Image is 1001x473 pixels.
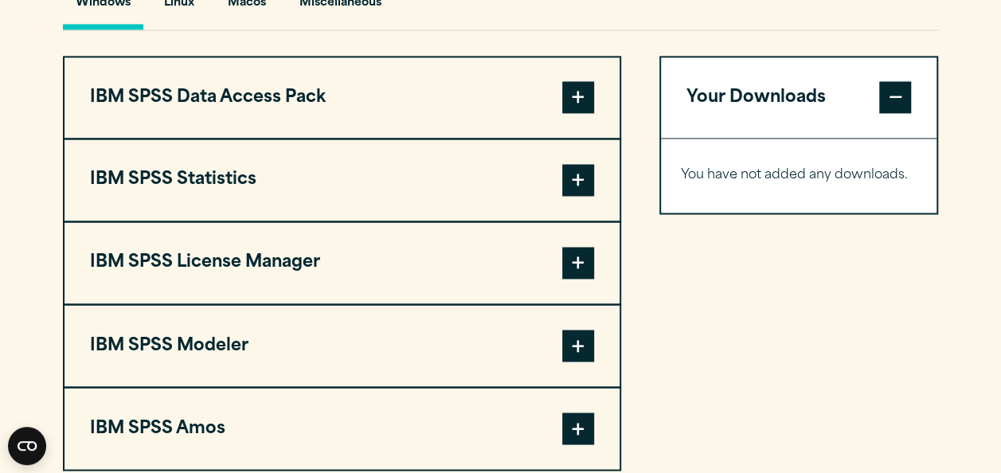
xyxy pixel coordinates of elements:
[8,427,46,465] button: Open CMP widget
[681,164,917,187] p: You have not added any downloads.
[661,57,937,139] button: Your Downloads
[661,138,937,213] div: Your Downloads
[65,305,620,386] button: IBM SPSS Modeler
[65,388,620,469] button: IBM SPSS Amos
[65,139,620,221] button: IBM SPSS Statistics
[65,57,620,139] button: IBM SPSS Data Access Pack
[65,222,620,303] button: IBM SPSS License Manager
